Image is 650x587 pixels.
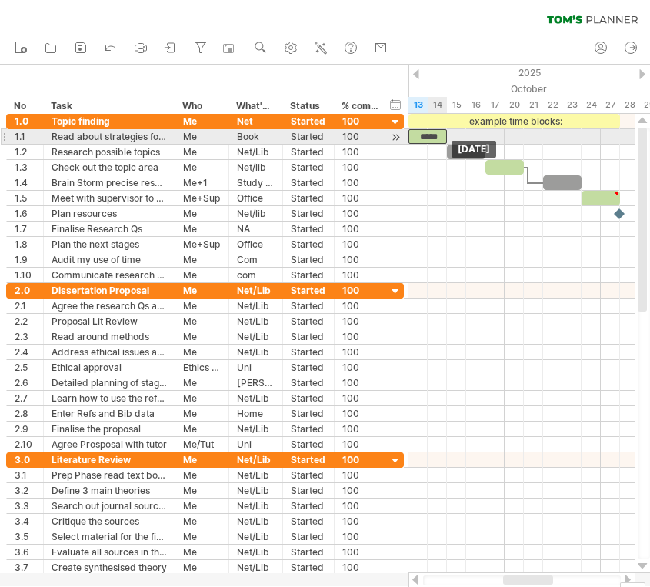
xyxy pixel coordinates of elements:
div: Net/Lib [237,468,275,482]
div: 100 [342,375,379,390]
div: Me/Tut [183,437,221,452]
div: [PERSON_NAME]'s Pl [237,375,275,390]
div: Me [183,375,221,390]
div: scroll to activity [388,129,403,145]
div: Net [237,114,275,128]
div: Study Room [237,175,275,190]
div: Started [291,299,326,313]
div: 3.3 [15,499,35,513]
div: Started [291,191,326,205]
div: Started [291,406,326,421]
div: Me [183,222,221,236]
div: 2.2 [15,314,35,329]
div: Me [183,345,221,359]
div: Me [183,514,221,529]
div: Evaluate all sources in the review [52,545,167,559]
div: Me [183,529,221,544]
div: Dissertation Proposal [52,283,167,298]
div: 3.7 [15,560,35,575]
div: 100 [342,299,379,313]
div: Started [291,114,326,128]
div: 1.2 [15,145,35,159]
div: Me [183,252,221,267]
div: 1.6 [15,206,35,221]
div: [DATE] [452,141,496,158]
div: Net/Lib [237,514,275,529]
div: Me+Sup [183,191,221,205]
div: 1.10 [15,268,35,282]
div: Started [291,237,326,252]
div: 100 [342,191,379,205]
div: 100 [342,145,379,159]
div: 100 [342,222,379,236]
div: Office [237,237,275,252]
div: Agree the research Qs and scope [52,299,167,313]
div: 100 [342,514,379,529]
div: 100 [342,314,379,329]
div: Net/Lib [237,391,275,405]
div: Who [182,98,220,114]
div: Research possible topics [52,145,167,159]
div: 100 [342,360,379,375]
div: Net/Lib [237,299,275,313]
div: 100 [342,437,379,452]
div: Started [291,529,326,544]
div: 100 [342,483,379,498]
div: Tuesday, 21 October 2025 [524,97,543,113]
div: 100 [342,129,379,144]
div: 1.5 [15,191,35,205]
div: Home [237,406,275,421]
div: 2.6 [15,375,35,390]
div: Started [291,391,326,405]
div: Topic finding [52,114,167,128]
div: 3.5 [15,529,35,544]
div: Friday, 17 October 2025 [485,97,505,113]
div: 1.7 [15,222,35,236]
div: Communicate research Qs [52,268,167,282]
div: Me+Sup [183,237,221,252]
div: 3.1 [15,468,35,482]
div: Enter Refs and Bib data [52,406,167,421]
div: 100 [342,206,379,221]
div: Agree Prosposal with tutor [52,437,167,452]
div: Plan the next stages [52,237,167,252]
div: 2.1 [15,299,35,313]
div: Started [291,483,326,498]
div: Me [183,483,221,498]
div: Me [183,560,221,575]
div: 1.9 [15,252,35,267]
div: % complete [342,98,378,114]
div: Detailed planning of stages [52,375,167,390]
div: Me [183,129,221,144]
div: Thursday, 16 October 2025 [466,97,485,113]
div: Net/lib [237,206,275,221]
div: Started [291,160,326,175]
div: Started [291,360,326,375]
div: 100 [342,422,379,436]
div: Net/Lib [237,283,275,298]
div: 100 [342,529,379,544]
div: Proposal Lit Review [52,314,167,329]
div: 1.4 [15,175,35,190]
div: 2.0 [15,283,35,298]
div: Office [237,191,275,205]
div: 3.6 [15,545,35,559]
div: Prep Phase read text books [52,468,167,482]
div: 100 [342,252,379,267]
div: Me [183,283,221,298]
div: 2.4 [15,345,35,359]
div: 100 [342,499,379,513]
div: Started [291,175,326,190]
div: Started [291,468,326,482]
div: Book [237,129,275,144]
div: Check out the topic area [52,160,167,175]
div: Task [51,98,166,114]
div: Show Legend [620,582,645,587]
div: Net/Lib [237,545,275,559]
div: Net/Lib [237,499,275,513]
div: Uni [237,437,275,452]
div: Net/lib [237,160,275,175]
div: Select material for the final Lit Review [52,529,167,544]
div: Me [183,160,221,175]
div: Learn how to use the referencing in Word [52,391,167,405]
